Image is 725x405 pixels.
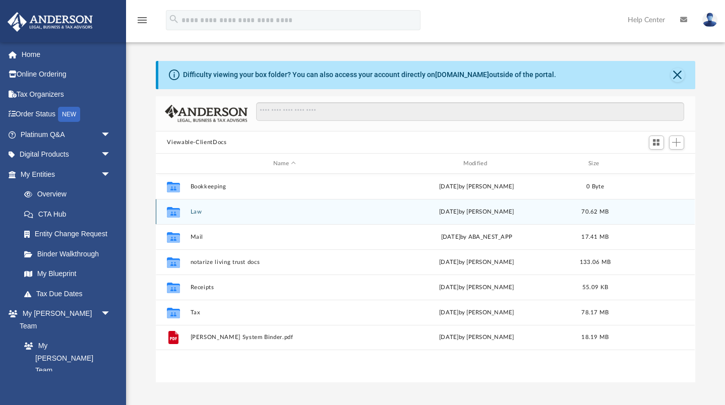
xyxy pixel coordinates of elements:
[191,183,379,190] button: Bookkeeping
[101,164,121,185] span: arrow_drop_down
[669,136,684,150] button: Add
[383,308,571,317] div: [DATE] by [PERSON_NAME]
[101,124,121,145] span: arrow_drop_down
[383,159,571,168] div: Modified
[582,285,608,290] span: 55.09 KB
[587,184,605,189] span: 0 Byte
[702,13,717,27] img: User Pic
[383,233,571,242] div: [DATE] by ABA_NEST_APP
[582,334,609,340] span: 18.19 MB
[383,182,571,191] div: [DATE] by [PERSON_NAME]
[183,70,556,80] div: Difficulty viewing your box folder? You can also access your account directly on outside of the p...
[7,64,126,85] a: Online Ordering
[671,68,685,82] button: Close
[7,304,121,336] a: My [PERSON_NAME] Teamarrow_drop_down
[580,259,611,265] span: 133.06 MB
[191,334,379,341] button: [PERSON_NAME] System Binder.pdf
[5,12,96,32] img: Anderson Advisors Platinum Portal
[167,138,226,147] button: Viewable-ClientDocs
[14,264,121,284] a: My Blueprint
[14,336,116,381] a: My [PERSON_NAME] Team
[14,284,126,304] a: Tax Due Dates
[191,209,379,215] button: Law
[58,107,80,122] div: NEW
[191,234,379,240] button: Mail
[383,258,571,267] div: [DATE] by [PERSON_NAME]
[649,136,664,150] button: Switch to Grid View
[136,19,148,26] a: menu
[168,14,179,25] i: search
[14,224,126,244] a: Entity Change Request
[7,84,126,104] a: Tax Organizers
[582,209,609,215] span: 70.62 MB
[160,159,186,168] div: id
[383,283,571,292] div: [DATE] by [PERSON_NAME]
[256,102,684,121] input: Search files and folders
[7,145,126,165] a: Digital Productsarrow_drop_down
[101,145,121,165] span: arrow_drop_down
[383,333,571,342] div: [DATE] by [PERSON_NAME]
[7,124,126,145] a: Platinum Q&Aarrow_drop_down
[582,234,609,240] span: 17.41 MB
[14,204,126,224] a: CTA Hub
[575,159,616,168] div: Size
[7,104,126,125] a: Order StatusNEW
[14,244,126,264] a: Binder Walkthrough
[191,259,379,265] button: notarize living trust docs
[191,309,379,316] button: Tax
[620,159,691,168] div: id
[435,71,489,79] a: [DOMAIN_NAME]
[101,304,121,324] span: arrow_drop_down
[156,174,695,383] div: grid
[383,208,571,217] div: by [PERSON_NAME]
[14,184,126,205] a: Overview
[7,44,126,64] a: Home
[7,164,126,184] a: My Entitiesarrow_drop_down
[582,310,609,315] span: 78.17 MB
[190,159,378,168] div: Name
[439,209,459,215] span: [DATE]
[136,14,148,26] i: menu
[191,284,379,291] button: Receipts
